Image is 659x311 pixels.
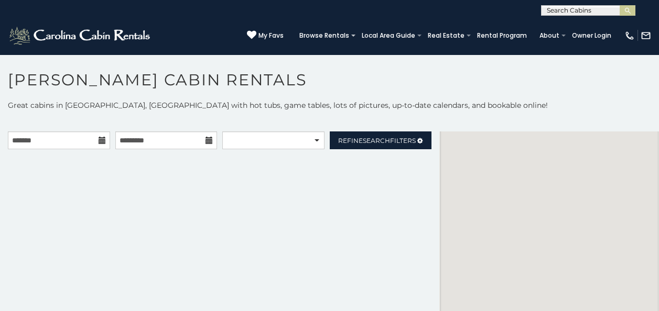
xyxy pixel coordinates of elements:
[356,28,420,43] a: Local Area Guide
[258,31,284,40] span: My Favs
[294,28,354,43] a: Browse Rentals
[472,28,532,43] a: Rental Program
[567,28,617,43] a: Owner Login
[247,30,284,41] a: My Favs
[641,30,651,41] img: mail-regular-white.png
[338,137,416,145] span: Refine Filters
[330,131,432,149] a: RefineSearchFilters
[363,137,390,145] span: Search
[8,25,153,46] img: White-1-2.png
[534,28,565,43] a: About
[624,30,635,41] img: phone-regular-white.png
[423,28,470,43] a: Real Estate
